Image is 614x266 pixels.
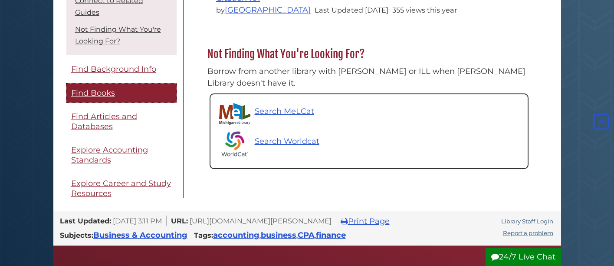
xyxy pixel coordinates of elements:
a: Explore Accounting Standards [66,140,177,170]
a: Find Articles and Databases [66,107,177,136]
p: Search MeLCat [255,106,314,117]
span: Find Background Info [71,64,156,74]
span: Last Updated: [60,216,111,225]
a: Business & Accounting [93,230,187,240]
span: [URL][DOMAIN_NAME][PERSON_NAME] [190,216,332,225]
h2: Not Finding What You're Looking For? [203,47,535,61]
span: by [216,6,312,14]
a: Find Background Info [66,60,177,79]
a: Report a problem [503,229,553,236]
span: Last Updated [DATE] [315,6,388,14]
span: Explore Accounting Standards [71,145,148,165]
a: [GEOGRAPHIC_DATA] [225,5,311,15]
span: Find Articles and Databases [71,112,137,131]
p: Borrow from another library with [PERSON_NAME] or ILL when [PERSON_NAME] Library doesn't have it. [207,66,531,89]
span: Explore Career and Study Resources [71,179,171,198]
p: Search Worldcat [255,136,319,147]
span: , , , [213,233,346,239]
span: URL: [171,216,188,225]
a: finance [316,230,346,240]
a: Print Page [341,216,390,226]
a: Search MeLCat [219,103,314,125]
button: 24/7 Live Chat [486,248,561,266]
a: CPA [298,230,315,240]
a: business [261,230,296,240]
span: Tags: [194,231,213,239]
span: Find Books [71,88,115,98]
span: Subjects: [60,231,93,239]
a: Not Finding What You're Looking For? [75,25,161,45]
a: Explore Career and Study Resources [66,174,177,203]
img: Worldcat [219,128,250,160]
span: 355 views this year [392,6,457,14]
span: [DATE] 3:11 PM [113,216,162,225]
a: Back to Top [591,117,612,127]
a: Find Books [66,83,177,103]
a: accounting [213,230,259,240]
a: Search Worldcat [219,128,519,160]
img: Michigan eLibrary [219,103,250,125]
a: Library Staff Login [501,218,553,225]
i: Print Page [341,217,348,225]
